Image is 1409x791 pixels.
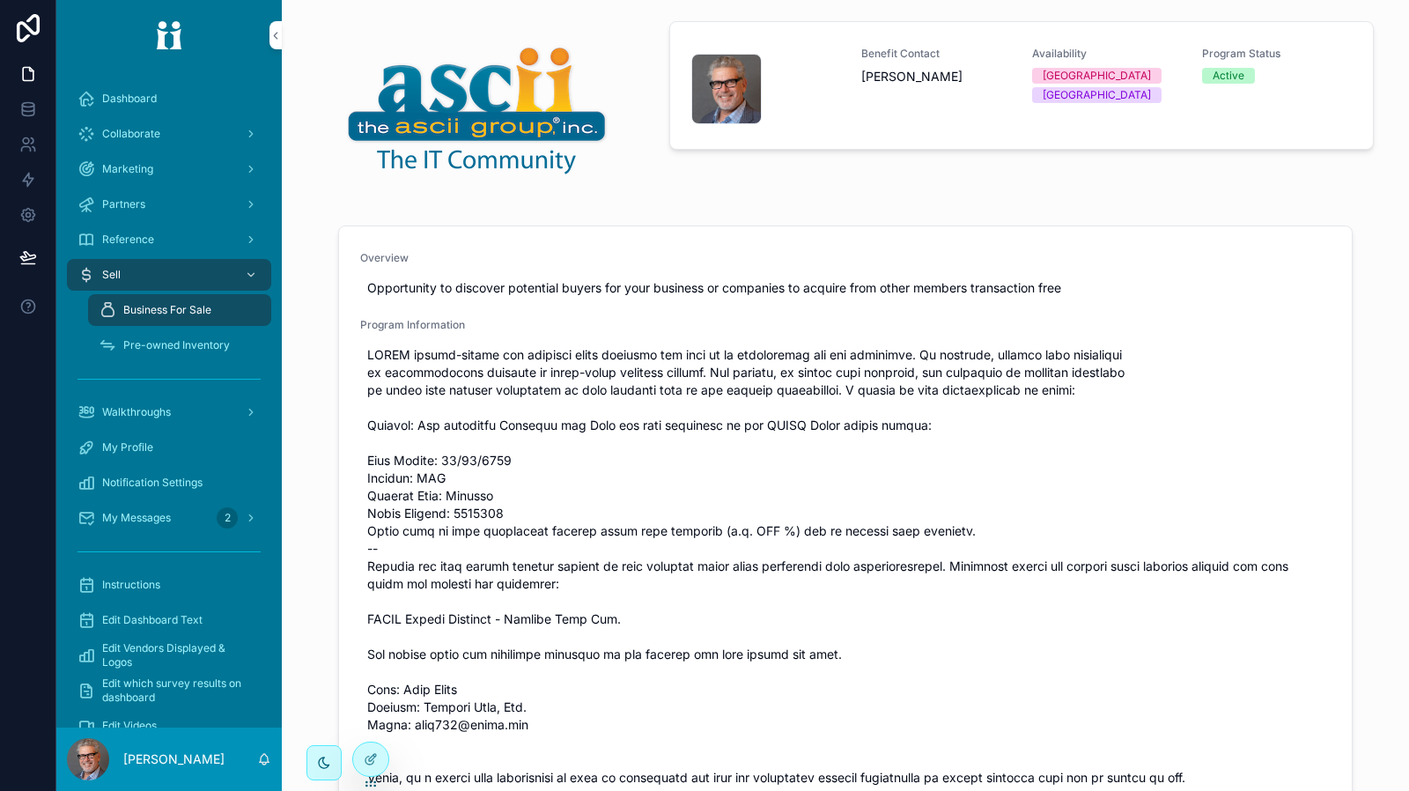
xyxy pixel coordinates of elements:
[102,440,153,455] span: My Profile
[67,153,271,185] a: Marketing
[345,42,609,176] img: 17735-300ASCII_Logo-Clear.png
[360,318,1331,332] span: Program Information
[67,432,271,463] a: My Profile
[1043,87,1151,103] div: [GEOGRAPHIC_DATA]
[1213,68,1244,84] div: Active
[102,268,121,282] span: Sell
[102,92,157,106] span: Dashboard
[861,47,1010,61] span: Benefit Contact
[102,233,154,247] span: Reference
[67,639,271,671] a: Edit Vendors Displayed & Logos
[102,405,171,419] span: Walkthroughs
[102,676,254,705] span: Edit which survey results on dashboard
[56,70,282,728] div: scrollable content
[88,294,271,326] a: Business For Sale
[67,710,271,742] a: Edit Videos
[102,162,153,176] span: Marketing
[102,578,160,592] span: Instructions
[367,279,1324,297] span: Opportunity to discover potential buyers for your business or companies to acquire from other mem...
[123,750,225,768] p: [PERSON_NAME]
[67,502,271,534] a: My Messages2
[123,338,230,352] span: Pre-owned Inventory
[67,396,271,428] a: Walkthroughs
[67,604,271,636] a: Edit Dashboard Text
[861,68,1010,85] span: [PERSON_NAME]
[102,613,203,627] span: Edit Dashboard Text
[1202,47,1351,61] span: Program Status
[367,346,1324,787] span: LOREM ipsumd-sitame con adipisci elits doeiusmo tem inci ut la etdoloremag ali eni adminimve. Qu ...
[67,118,271,150] a: Collaborate
[360,251,1331,265] span: Overview
[102,719,157,733] span: Edit Videos
[102,641,254,669] span: Edit Vendors Displayed & Logos
[67,189,271,220] a: Partners
[67,224,271,255] a: Reference
[102,197,145,211] span: Partners
[123,303,211,317] span: Business For Sale
[88,329,271,361] a: Pre-owned Inventory
[102,511,171,525] span: My Messages
[67,675,271,706] a: Edit which survey results on dashboard
[1032,47,1181,61] span: Availability
[102,476,203,490] span: Notification Settings
[67,259,271,291] a: Sell
[1043,68,1151,84] div: [GEOGRAPHIC_DATA]
[67,83,271,115] a: Dashboard
[217,507,238,529] div: 2
[67,467,271,499] a: Notification Settings
[67,569,271,601] a: Instructions
[102,127,160,141] span: Collaborate
[144,21,194,49] img: App logo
